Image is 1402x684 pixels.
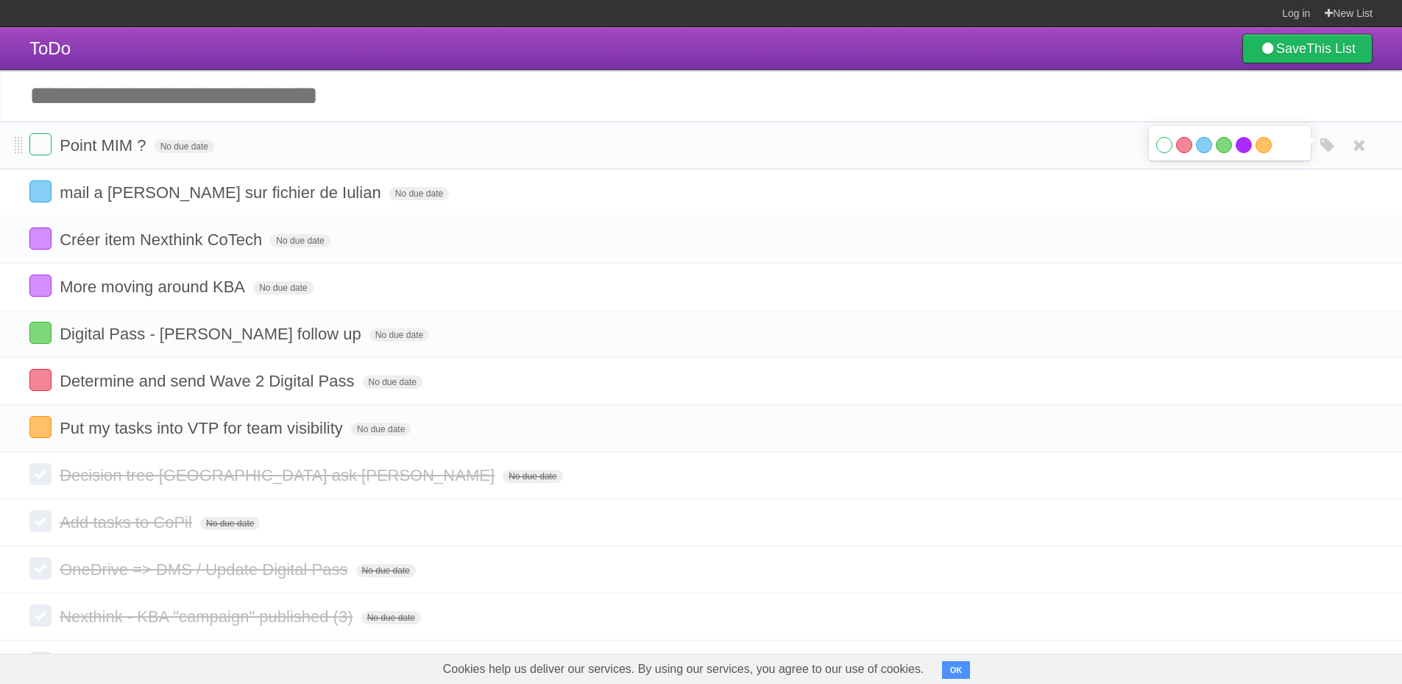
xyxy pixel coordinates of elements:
[155,140,214,153] span: No due date
[356,564,416,577] span: No due date
[1236,137,1252,153] label: Purple
[29,510,52,532] label: Done
[29,322,52,344] label: Done
[270,234,330,247] span: No due date
[29,180,52,202] label: Done
[1176,137,1192,153] label: Red
[60,278,249,296] span: More moving around KBA
[60,419,347,437] span: Put my tasks into VTP for team visibility
[1256,137,1272,153] label: Orange
[1306,41,1356,56] b: This List
[29,557,52,579] label: Done
[29,228,52,250] label: Done
[369,328,429,342] span: No due date
[1156,137,1172,153] label: White
[942,661,971,679] button: OK
[60,466,498,484] span: Decision tree [GEOGRAPHIC_DATA] ask [PERSON_NAME]
[60,372,358,390] span: Determine and send Wave 2 Digital Pass
[253,281,313,295] span: No due date
[29,369,52,391] label: Done
[29,275,52,297] label: Done
[1216,137,1232,153] label: Green
[29,463,52,485] label: Done
[29,133,52,155] label: Done
[363,376,422,389] span: No due date
[1196,137,1212,153] label: Blue
[200,517,260,530] span: No due date
[1242,34,1373,63] a: SaveThis List
[361,611,421,624] span: No due date
[351,423,411,436] span: No due date
[29,38,71,58] span: ToDo
[29,604,52,627] label: Done
[60,136,149,155] span: Point MIM ?
[60,183,385,202] span: mail a [PERSON_NAME] sur fichier de Iulian
[428,655,939,684] span: Cookies help us deliver our services. By using our services, you agree to our use of cookies.
[29,416,52,438] label: Done
[503,470,562,483] span: No due date
[389,187,449,200] span: No due date
[60,230,266,249] span: Créer item Nexthink CoTech
[60,607,356,626] span: Nexthink - KBA "campaign" published (3)
[60,513,196,532] span: Add tasks to CoPil
[60,560,351,579] span: OneDrive => DMS / Update Digital Pass
[60,325,365,343] span: Digital Pass - [PERSON_NAME] follow up
[29,652,52,674] label: Done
